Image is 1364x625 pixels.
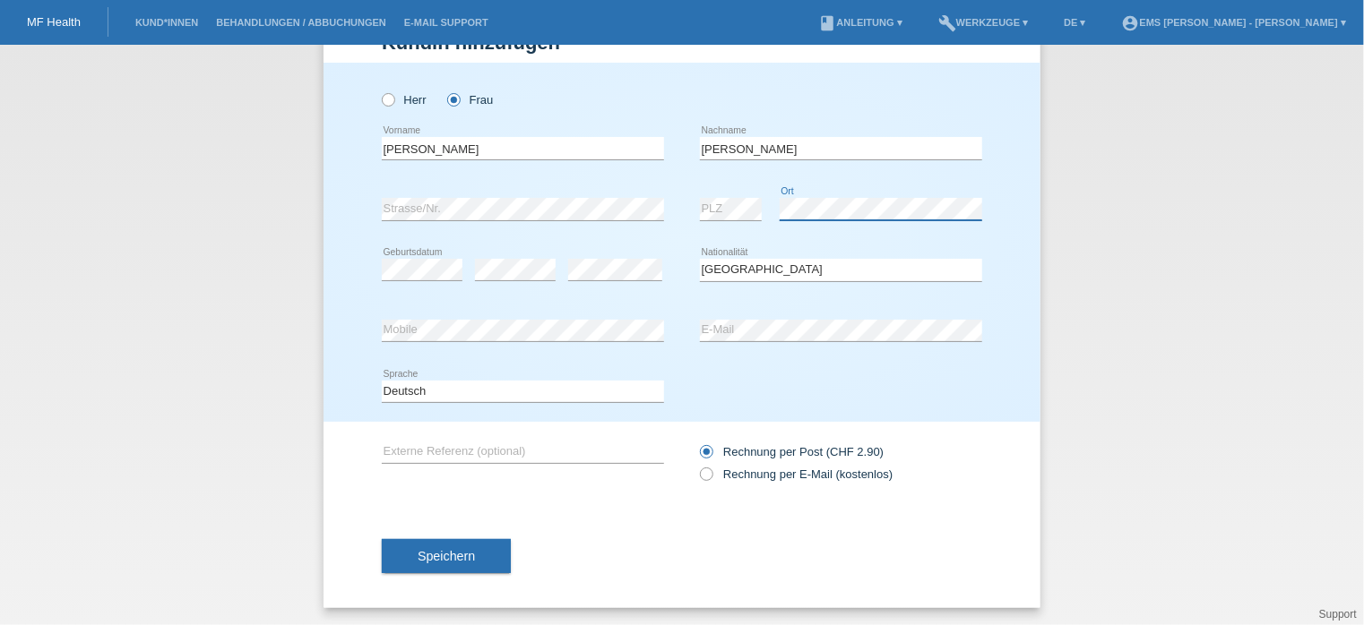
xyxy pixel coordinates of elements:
span: Speichern [418,549,475,563]
a: DE ▾ [1055,17,1094,28]
label: Rechnung per Post (CHF 2.90) [700,445,884,458]
input: Rechnung per E-Mail (kostenlos) [700,467,712,490]
i: build [938,14,956,32]
a: Kund*innen [126,17,207,28]
a: account_circleEMS [PERSON_NAME] - [PERSON_NAME] ▾ [1113,17,1355,28]
input: Rechnung per Post (CHF 2.90) [700,445,712,467]
button: Speichern [382,539,511,573]
a: bookAnleitung ▾ [810,17,911,28]
a: Support [1319,608,1357,621]
label: Rechnung per E-Mail (kostenlos) [700,467,893,481]
label: Frau [447,93,493,107]
a: buildWerkzeuge ▾ [929,17,1038,28]
i: account_circle [1122,14,1140,32]
a: E-Mail Support [395,17,497,28]
label: Herr [382,93,427,107]
input: Frau [447,93,459,105]
input: Herr [382,93,393,105]
a: Behandlungen / Abbuchungen [207,17,395,28]
i: book [819,14,837,32]
a: MF Health [27,15,81,29]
